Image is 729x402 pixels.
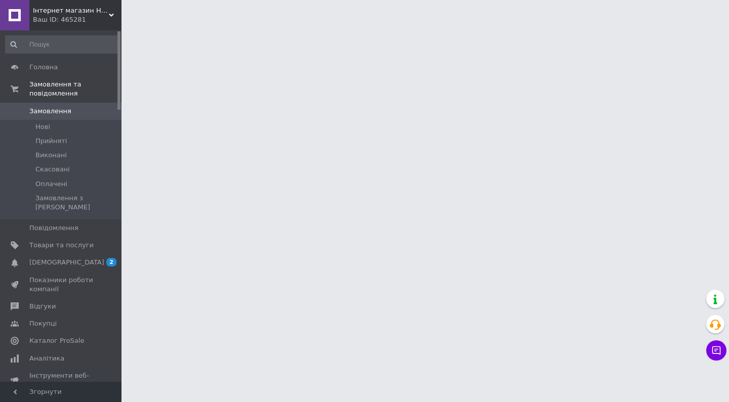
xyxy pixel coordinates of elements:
[29,107,71,116] span: Замовлення
[35,137,67,146] span: Прийняті
[29,336,84,345] span: Каталог ProSale
[29,354,64,363] span: Аналітика
[29,80,121,98] span: Замовлення та повідомлення
[29,63,58,72] span: Головна
[33,6,109,15] span: Інтернет магазин HEATERS - тени та аксесуари.
[29,371,94,389] span: Інструменти веб-майстра та SEO
[35,151,67,160] span: Виконані
[29,241,94,250] span: Товари та послуги
[29,276,94,294] span: Показники роботи компанії
[33,15,121,24] div: Ваш ID: 465281
[35,122,50,131] span: Нові
[29,302,56,311] span: Відгуки
[106,258,116,266] span: 2
[5,35,119,54] input: Пошук
[35,194,118,212] span: Замовлення з [PERSON_NAME]
[29,224,78,233] span: Повідомлення
[706,340,726,361] button: Чат з покупцем
[29,319,57,328] span: Покупці
[29,258,104,267] span: [DEMOGRAPHIC_DATA]
[35,165,70,174] span: Скасовані
[35,180,67,189] span: Оплачені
